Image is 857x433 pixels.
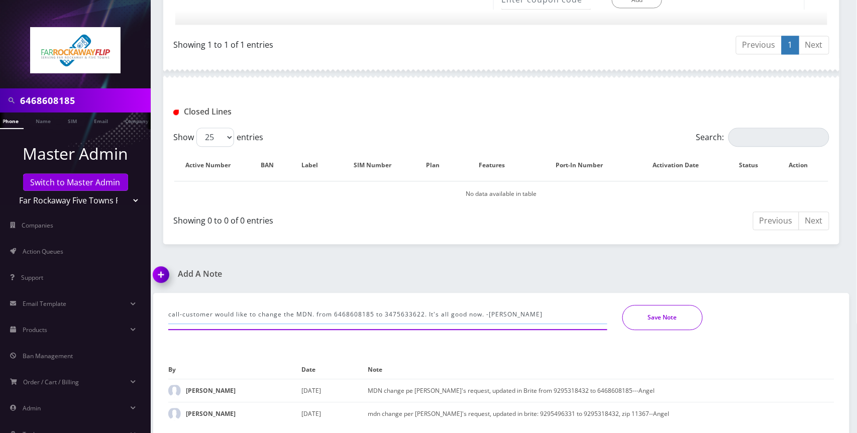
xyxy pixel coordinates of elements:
[799,211,829,230] a: Next
[173,35,494,51] div: Showing 1 to 1 of 1 entries
[23,404,41,412] span: Admin
[23,326,47,334] span: Products
[168,360,301,379] th: By
[23,352,73,360] span: Ban Management
[728,128,829,147] input: Search:
[736,36,782,54] a: Previous
[368,379,834,402] td: MDN change pe [PERSON_NAME]'s request, updated in Brite from 9295318432 to 6468608185---Angel
[23,174,128,191] a: Switch to Master Admin
[153,269,494,279] a: Add A Note
[186,409,236,418] strong: [PERSON_NAME]
[24,378,79,386] span: Order / Cart / Billing
[293,151,337,180] th: Label: activate to sort column ascending
[30,27,121,73] img: Far Rockaway Five Towns Flip
[173,210,494,227] div: Showing 0 to 0 of 0 entries
[696,128,829,147] label: Search:
[174,151,252,180] th: Active Number: activate to sort column descending
[31,113,56,128] a: Name
[368,402,834,425] td: mdn change per [PERSON_NAME]'s request, updated in brite: 9295496331 to 9295318432, zip 11367--Angel
[418,151,458,180] th: Plan: activate to sort column ascending
[622,305,703,330] button: Save Note
[173,110,179,115] img: Closed Lines
[338,151,417,180] th: SIM Number: activate to sort column ascending
[537,151,632,180] th: Port-In Number: activate to sort column ascending
[20,91,148,110] input: Search in Company
[729,151,778,180] th: Status: activate to sort column ascending
[173,128,263,147] label: Show entries
[779,151,828,180] th: Action : activate to sort column ascending
[196,128,234,147] select: Showentries
[301,402,368,425] td: [DATE]
[23,247,63,256] span: Action Queues
[753,211,799,230] a: Previous
[63,113,82,128] a: SIM
[368,360,834,379] th: Note
[120,113,154,128] a: Company
[301,360,368,379] th: Date
[782,36,799,54] a: 1
[21,273,43,282] span: Support
[799,36,829,54] a: Next
[23,299,66,308] span: Email Template
[633,151,728,180] th: Activation Date: activate to sort column ascending
[174,181,828,206] td: No data available in table
[253,151,292,180] th: BAN: activate to sort column ascending
[186,386,236,395] strong: [PERSON_NAME]
[168,305,607,324] input: Enter Text
[173,107,382,117] h1: Closed Lines
[459,151,536,180] th: Features: activate to sort column ascending
[89,113,113,128] a: Email
[22,221,54,230] span: Companies
[301,379,368,402] td: [DATE]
